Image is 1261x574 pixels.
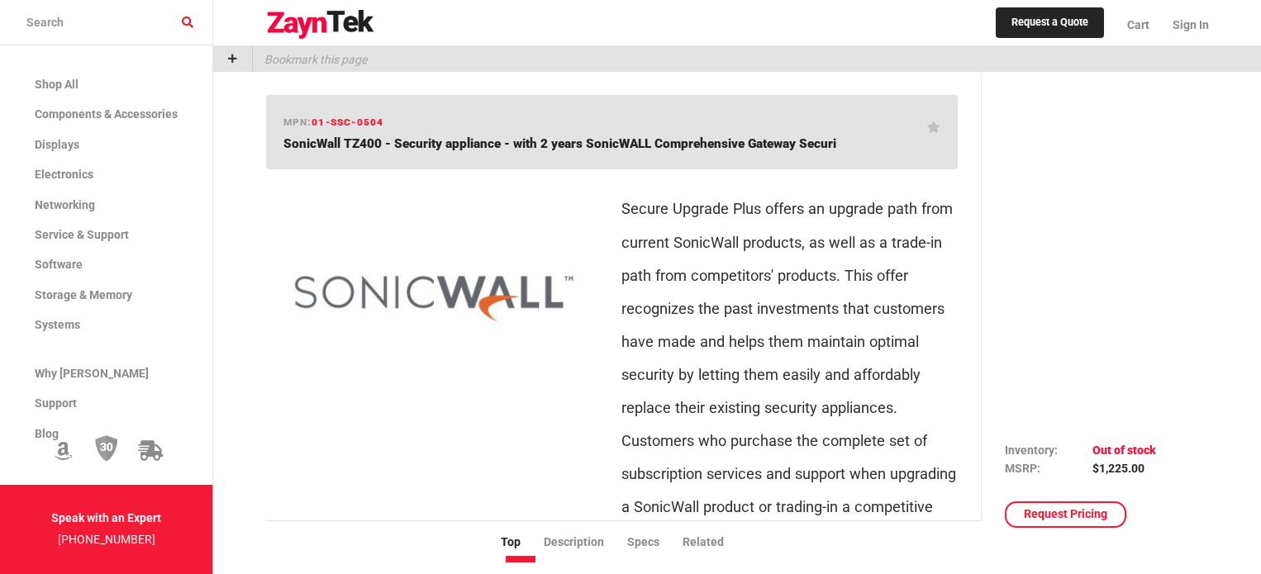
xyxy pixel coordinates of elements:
[35,367,149,380] span: Why [PERSON_NAME]
[35,427,59,440] span: Blog
[58,533,155,546] a: [PHONE_NUMBER]
[35,228,129,241] span: Service & Support
[283,136,836,151] span: SonicWall TZ400 - Security appliance - with 2 years SonicWALL Comprehensive Gateway Securi
[35,318,80,331] span: Systems
[35,107,178,121] span: Components & Accessories
[1092,460,1156,478] td: $1,225.00
[279,183,589,415] img: 01-SSC-0504 -- SonicWall TZ400 - Security appliance - with 2 years SonicWALL Comprehensive Gatewa...
[312,116,383,128] span: 01-SSC-0504
[35,288,132,301] span: Storage & Memory
[683,533,747,551] li: Related
[95,434,118,463] img: 30 Day Return Policy
[35,258,83,271] span: Software
[1161,4,1209,45] a: Sign In
[544,533,627,551] li: Description
[35,138,79,151] span: Displays
[996,7,1104,39] a: Request a Quote
[35,78,79,91] span: Shop All
[1005,501,1126,528] a: Request Pricing
[1005,441,1092,459] td: Inventory
[501,533,544,551] li: Top
[283,115,384,130] h6: mpn:
[1116,4,1161,45] a: Cart
[35,198,95,211] span: Networking
[35,168,93,181] span: Electronics
[1127,18,1149,31] span: Cart
[1005,460,1092,478] td: MSRP
[253,46,367,72] p: Bookmark this page
[35,396,77,410] span: Support
[51,511,161,524] strong: Speak with an Expert
[266,10,375,40] img: logo
[627,533,683,551] li: Specs
[1092,444,1156,457] span: Out of stock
